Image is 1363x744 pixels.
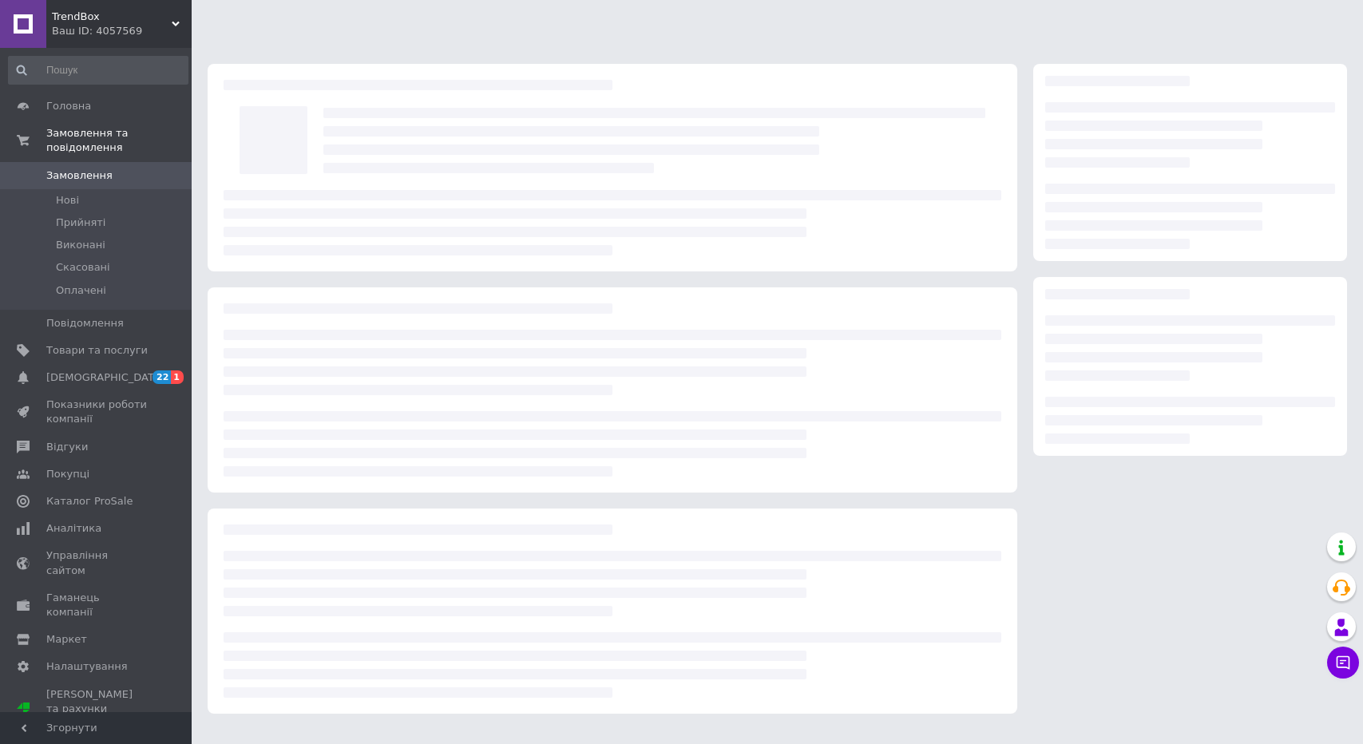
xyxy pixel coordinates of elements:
[46,316,124,330] span: Повідомлення
[56,216,105,230] span: Прийняті
[46,126,192,155] span: Замовлення та повідомлення
[46,467,89,481] span: Покупці
[46,440,88,454] span: Відгуки
[46,591,148,619] span: Гаманець компанії
[46,398,148,426] span: Показники роботи компанії
[153,370,171,384] span: 22
[46,343,148,358] span: Товари та послуги
[52,24,192,38] div: Ваш ID: 4057569
[56,283,106,298] span: Оплачені
[46,548,148,577] span: Управління сайтом
[56,260,110,275] span: Скасовані
[56,238,105,252] span: Виконані
[46,521,101,536] span: Аналітика
[56,193,79,208] span: Нові
[171,370,184,384] span: 1
[46,370,164,385] span: [DEMOGRAPHIC_DATA]
[8,56,188,85] input: Пошук
[46,494,133,509] span: Каталог ProSale
[46,659,128,674] span: Налаштування
[46,632,87,647] span: Маркет
[46,168,113,183] span: Замовлення
[46,687,148,731] span: [PERSON_NAME] та рахунки
[1327,647,1359,679] button: Чат з покупцем
[52,10,172,24] span: TrendBox
[46,99,91,113] span: Головна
